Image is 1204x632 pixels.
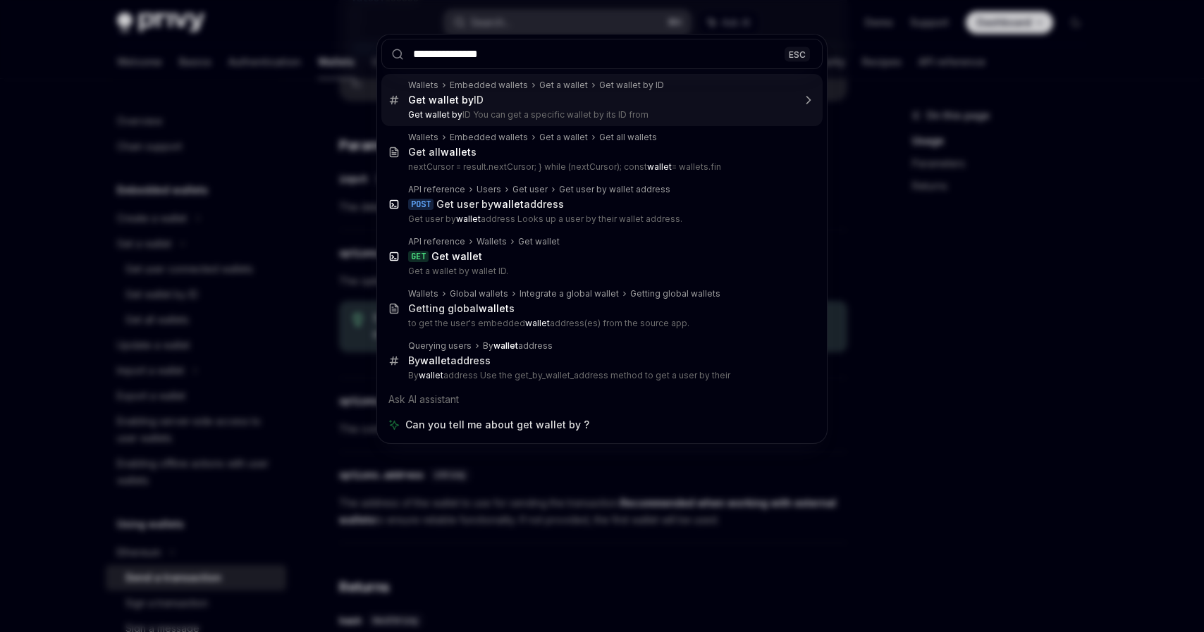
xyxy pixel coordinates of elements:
div: Getting global wallets [630,288,720,299]
div: Embedded wallets [450,80,528,91]
div: Get user [512,184,548,195]
b: wallet [420,354,450,366]
div: Global wallets [450,288,508,299]
p: to get the user's embedded address(es) from the source app. [408,318,793,329]
div: Users [477,184,501,195]
div: API reference [408,236,465,247]
div: Embedded wallets [450,132,528,143]
div: Wallets [408,80,438,91]
b: wallet [479,302,509,314]
p: ID You can get a specific wallet by its ID from [408,109,793,120]
div: Get user by address [436,198,564,211]
b: wallet [419,370,443,380]
div: POST [408,199,434,210]
div: GET [408,251,429,262]
div: Getting global s [408,302,515,315]
p: Get a wallet by wallet ID. [408,266,793,277]
b: wallet [525,318,550,328]
b: wallet [441,146,471,158]
div: ID [408,94,484,106]
span: Can you tell me about get wallet by ? [405,418,589,432]
p: Get user by address Looks up a user by their wallet address. [408,213,793,225]
p: By address Use the get_by_wallet_address method to get a user by their [408,370,793,381]
div: Get a wallet [539,80,588,91]
div: Ask AI assistant [381,387,823,412]
b: Get wallet by [408,109,462,120]
div: Get all s [408,146,477,159]
div: Get wallet [518,236,560,247]
div: API reference [408,184,465,195]
div: Integrate a global wallet [520,288,619,299]
div: Wallets [408,288,438,299]
b: Get wallet [431,250,482,262]
div: Wallets [477,236,507,247]
div: ESC [785,47,810,61]
b: Get wallet by [408,94,474,106]
b: wallet [493,340,518,351]
div: Wallets [408,132,438,143]
b: wallet [456,213,481,224]
div: Get user by wallet address [559,184,670,195]
div: By address [408,354,491,367]
div: Get wallet by ID [599,80,664,91]
p: nextCursor = result.nextCursor; } while (nextCursor); const = wallets.fin [408,161,793,173]
div: By address [483,340,553,352]
div: Get all wallets [599,132,657,143]
div: Get a wallet [539,132,588,143]
div: Querying users [408,340,472,352]
b: wallet [647,161,672,172]
b: wallet [493,198,524,210]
